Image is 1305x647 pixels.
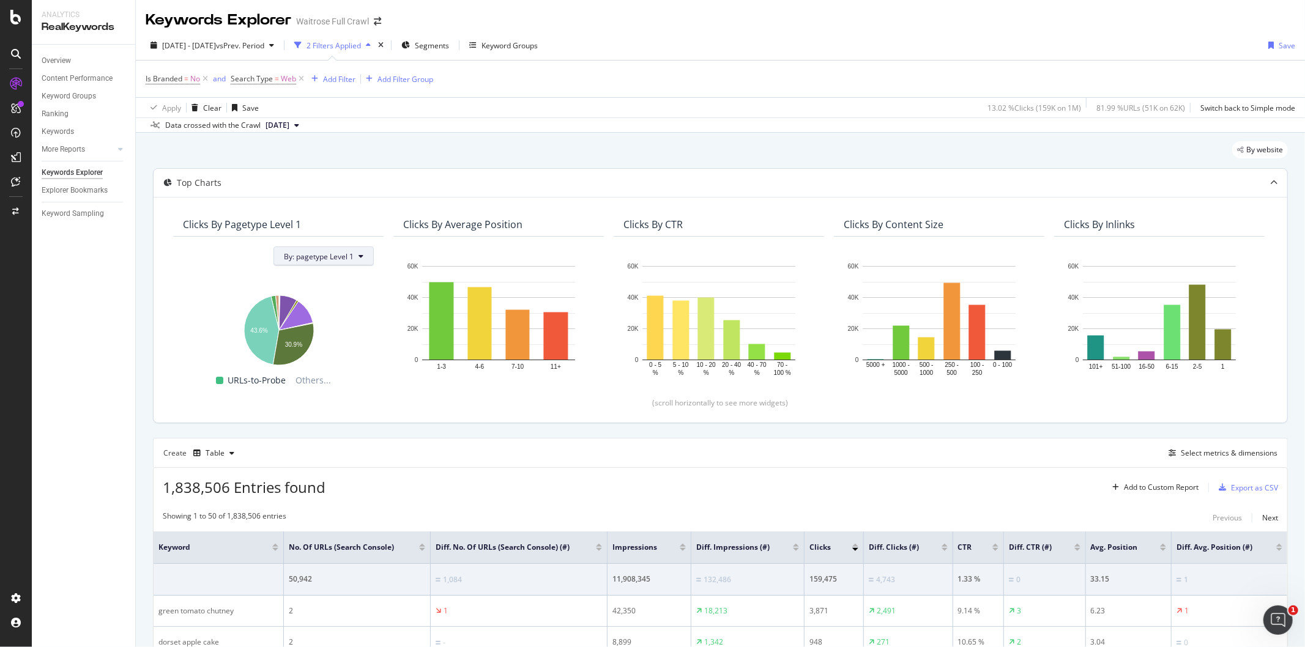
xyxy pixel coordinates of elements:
[158,605,278,616] div: green tomato chutney
[777,362,787,369] text: 70 -
[1262,511,1278,525] button: Next
[206,449,225,457] div: Table
[163,443,239,463] div: Create
[920,369,934,376] text: 1000
[1246,146,1283,153] span: By website
[377,74,433,84] div: Add Filter Group
[1231,482,1278,493] div: Export as CSV
[1213,512,1242,523] div: Previous
[481,40,538,51] div: Keyword Groups
[623,260,814,377] div: A chart.
[696,542,775,553] span: Diff. Impressions (#)
[754,369,760,376] text: %
[920,362,934,369] text: 500 -
[1076,357,1079,363] text: 0
[1068,325,1079,332] text: 20K
[855,357,859,363] text: 0
[42,143,85,156] div: More Reports
[1177,641,1181,645] img: Equal
[475,364,485,371] text: 4-6
[958,574,999,585] div: 1.33 %
[1068,263,1079,270] text: 60K
[162,40,216,51] span: [DATE] - [DATE]
[1263,605,1293,635] iframe: Intercom live chat
[1288,605,1298,615] span: 1
[203,103,221,113] div: Clear
[877,605,896,616] div: 2,491
[42,90,127,103] a: Keyword Groups
[42,90,96,103] div: Keyword Groups
[729,369,734,376] text: %
[436,542,578,553] span: Diff. No. of URLs (Search Console) (#)
[511,364,524,371] text: 7-10
[623,218,683,231] div: Clicks By CTR
[722,362,742,369] text: 20 - 40
[291,373,336,388] span: Others...
[1016,574,1021,585] div: 0
[1279,40,1295,51] div: Save
[848,263,859,270] text: 60K
[866,362,885,369] text: 5000 +
[1064,218,1135,231] div: Clicks By Inlinks
[869,578,874,582] img: Equal
[958,605,999,616] div: 9.14 %
[436,578,441,582] img: Equal
[183,289,374,367] svg: A chart.
[42,125,127,138] a: Keywords
[231,73,273,84] span: Search Type
[275,73,279,84] span: =
[612,574,685,585] div: 11,908,345
[464,35,543,55] button: Keyword Groups
[1200,103,1295,113] div: Switch back to Simple mode
[146,35,279,55] button: [DATE] - [DATE]vsPrev. Period
[42,184,127,197] a: Explorer Bookmarks
[261,118,304,133] button: [DATE]
[1177,542,1258,553] span: Diff. Avg. Position (#)
[213,73,226,84] button: and
[635,357,639,363] text: 0
[1089,364,1103,371] text: 101+
[1195,98,1295,117] button: Switch back to Simple mode
[612,605,685,616] div: 42,350
[437,364,446,371] text: 1-3
[844,260,1035,377] div: A chart.
[273,246,374,266] button: By: pagetype Level 1
[972,369,983,376] text: 250
[1064,260,1255,377] div: A chart.
[415,40,449,51] span: Segments
[242,103,259,113] div: Save
[307,72,355,86] button: Add Filter
[1164,446,1277,460] button: Select metrics & dimensions
[628,263,639,270] text: 60K
[1139,364,1154,371] text: 16-50
[993,362,1013,369] text: 0 - 100
[893,362,910,369] text: 1000 -
[436,641,441,645] img: Equal
[183,218,301,231] div: Clicks By pagetype Level 1
[42,166,103,179] div: Keywords Explorer
[188,443,239,463] button: Table
[1068,294,1079,301] text: 40K
[184,73,188,84] span: =
[958,542,975,553] span: CTR
[42,72,127,85] a: Content Performance
[281,70,296,87] span: Web
[1232,141,1288,158] div: legacy label
[216,40,264,51] span: vs Prev. Period
[697,362,716,369] text: 10 - 20
[146,10,291,31] div: Keywords Explorer
[1009,542,1055,553] span: Diff. CTR (#)
[42,184,108,197] div: Explorer Bookmarks
[250,328,267,335] text: 43.6%
[168,397,1273,408] div: (scroll horizontally to see more widgets)
[696,578,701,582] img: Equal
[628,294,639,301] text: 40K
[407,294,418,301] text: 40K
[704,574,731,585] div: 132,486
[374,17,381,26] div: arrow-right-arrow-left
[1009,578,1014,582] img: Equal
[844,218,943,231] div: Clicks By Content Size
[1184,605,1189,616] div: 1
[1091,542,1142,553] span: Avg. Position
[228,373,286,388] span: URLs-to-Probe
